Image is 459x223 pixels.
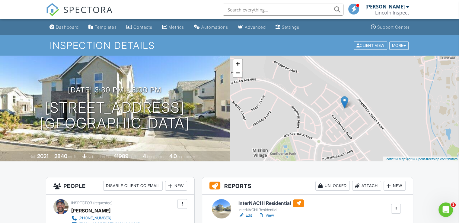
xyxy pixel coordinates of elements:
a: © MapTiler [395,157,412,161]
a: View [258,212,274,218]
div: More [389,41,409,50]
div: 2021 [37,153,49,159]
div: 4.0 [169,153,177,159]
a: Templates [86,22,119,33]
div: Automations [201,24,228,30]
a: Leaflet [384,157,394,161]
div: Metrics [168,24,184,30]
span: sq. ft. [68,154,77,159]
div: InterNACHI Residential [238,208,304,212]
div: Attach [352,181,381,191]
span: bathrooms [178,154,195,159]
div: 2840 [54,153,67,159]
h6: InterNACHI Residential [238,199,304,207]
div: Templates [95,24,117,30]
span: slab [88,154,94,159]
a: Metrics [160,22,186,33]
a: Advanced [235,22,268,33]
a: Dashboard [47,22,81,33]
div: 41989 [113,153,129,159]
a: InterNACHI Residential InterNACHI Residential [238,199,304,213]
div: | [383,157,459,162]
input: Search everything... [223,4,343,16]
div: [PERSON_NAME] [71,206,110,215]
div: Advanced [245,24,266,30]
a: Zoom in [233,59,242,68]
span: sq.ft. [129,154,137,159]
div: Contacts [133,24,152,30]
div: Settings [282,24,299,30]
div: [PHONE_NUMBER] [78,216,111,221]
span: (requested) [93,201,113,205]
a: © OpenStreetMap contributors [413,157,457,161]
span: bedrooms [147,154,164,159]
iframe: Intercom live chat [438,202,453,217]
div: New [384,181,406,191]
h3: Reports [202,177,413,195]
div: Dashboard [56,24,79,30]
h3: [DATE] 3:30 pm - 6:00 pm [68,86,161,94]
div: Support Center [377,24,410,30]
div: New [165,181,187,191]
a: Settings [273,22,302,33]
div: Disable Client CC Email [103,181,163,191]
div: [PERSON_NAME] [365,4,405,10]
span: Lot Size [100,154,113,159]
a: Zoom out [233,68,242,77]
a: [PHONE_NUMBER] [71,215,141,221]
div: 4 [143,153,146,159]
span: Inspector [71,201,92,205]
a: Support Center [368,22,412,33]
div: Unlocked [315,181,350,191]
a: Edit [238,212,252,218]
h3: People [46,177,194,195]
h1: [STREET_ADDRESS] [GEOGRAPHIC_DATA] [40,100,190,132]
img: The Best Home Inspection Software - Spectora [46,3,59,16]
a: Client View [353,43,389,47]
span: Built [30,154,36,159]
div: Lincoln Inspect [375,10,409,16]
span: SPECTORA [63,3,113,16]
a: SPECTORA [46,8,113,21]
h1: Inspection Details [50,40,409,51]
a: Automations (Basic) [191,22,231,33]
span: 1 [451,202,456,207]
div: Client View [354,41,387,50]
a: Contacts [124,22,155,33]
